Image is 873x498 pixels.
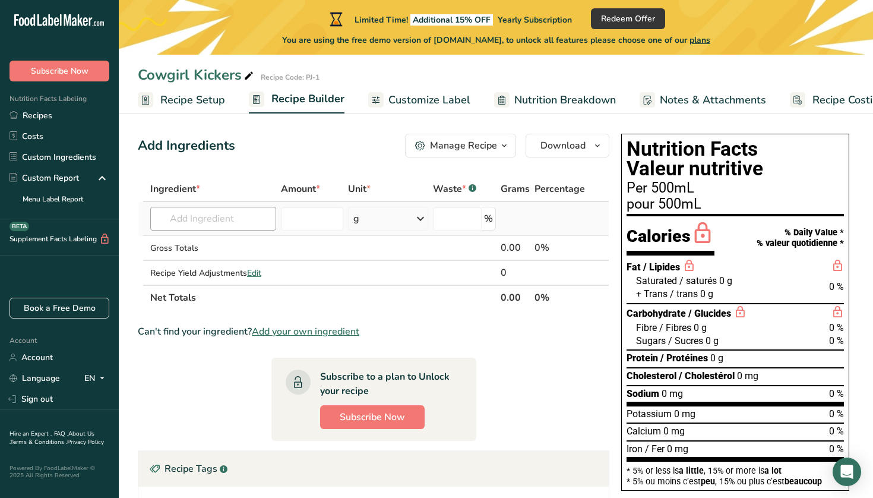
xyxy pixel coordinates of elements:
div: Recipe Tags [138,451,609,487]
div: Cowgirl Kickers [138,64,256,86]
span: Amount [281,182,320,196]
div: Manage Recipe [430,138,497,153]
span: Ingredient [150,182,200,196]
span: 0 g [700,288,713,300]
span: a lot [764,466,782,475]
span: 0 mg [663,425,685,437]
span: 0 % [829,281,844,292]
span: 0 g [710,352,723,364]
a: Terms & Conditions . [10,438,67,446]
a: Recipe Setup [138,87,225,114]
span: Unit [348,182,371,196]
span: plans [689,34,710,46]
span: 0 g [719,275,732,286]
span: Redeem Offer [601,12,655,25]
span: 0 g [706,335,719,346]
span: Notes & Attachments [660,92,766,108]
a: Hire an Expert . [10,430,52,438]
button: Redeem Offer [591,8,665,29]
div: pour 500mL [627,197,844,212]
span: / Lipides [643,261,680,273]
input: Add Ingredient [150,207,276,231]
div: Calories [627,221,714,256]
span: 0 % [829,322,844,333]
span: Cholesterol [627,370,676,382]
div: Gross Totals [150,242,276,254]
span: Subscribe Now [31,65,88,77]
div: g [353,212,359,226]
div: Custom Report [10,172,79,184]
span: peu [701,477,715,486]
div: Open Intercom Messenger [833,458,861,486]
span: Sodium [627,388,659,399]
div: BETA [10,222,29,231]
div: Powered By FoodLabelMaker © 2025 All Rights Reserved [10,465,109,479]
span: 0 % [829,388,844,399]
span: Fibre [636,322,657,333]
span: Subscribe Now [340,410,405,424]
div: 0% [534,241,585,255]
span: 0 mg [667,443,688,455]
span: / Cholestérol [679,370,735,382]
button: Subscribe Now [10,61,109,81]
button: Subscribe Now [320,405,425,429]
span: Potassium [627,408,672,420]
th: 0% [532,285,587,310]
div: Waste [433,182,476,196]
div: Add Ingredients [138,136,235,156]
span: Add your own ingredient [252,324,359,339]
span: Edit [247,267,261,279]
span: You are using the free demo version of [DOMAIN_NAME], to unlock all features please choose one of... [282,34,710,46]
span: 0 % [829,443,844,455]
span: Additional 15% OFF [410,14,493,26]
span: beaucoup [785,477,822,486]
a: Book a Free Demo [10,298,109,319]
span: / Protéines [660,352,708,364]
button: Download [526,134,609,157]
a: Customize Label [368,87,470,114]
div: EN [84,371,109,386]
a: Nutrition Breakdown [494,87,616,114]
span: Recipe Builder [271,91,344,107]
a: About Us . [10,430,94,446]
span: Fat [627,261,641,273]
span: / Glucides [688,308,731,319]
span: Recipe Setup [160,92,225,108]
span: a little [679,466,704,475]
div: Limited Time! [327,12,572,26]
a: Privacy Policy [67,438,104,446]
button: Manage Recipe [405,134,516,157]
th: Net Totals [148,285,498,310]
span: 0 mg [674,408,695,420]
span: Iron [627,443,643,455]
th: 0.00 [498,285,532,310]
div: 0.00 [501,241,530,255]
section: * 5% or less is , 15% or more is [627,462,844,486]
span: Customize Label [388,92,470,108]
h1: Nutrition Facts Valeur nutritive [627,139,844,179]
span: Download [540,138,586,153]
span: Carbohydrate [627,308,686,319]
span: Percentage [534,182,585,196]
span: Sugars [636,335,666,346]
span: Saturated [636,275,677,286]
div: Recipe Code: PJ-1 [261,72,320,83]
div: % Daily Value * % valeur quotidienne * [757,228,844,248]
span: Nutrition Breakdown [514,92,616,108]
a: Recipe Builder [249,86,344,114]
span: / Sucres [668,335,703,346]
div: Subscribe to a plan to Unlock your recipe [320,370,453,398]
span: / Fer [645,443,665,455]
span: 0 % [829,408,844,420]
span: Calcium [627,425,661,437]
div: Can't find your ingredient? [138,324,609,339]
span: Protein [627,352,658,364]
a: FAQ . [54,430,68,438]
div: Per 500mL [627,181,844,196]
span: Grams [501,182,530,196]
span: / Fibres [659,322,691,333]
span: 0 % [829,425,844,437]
span: 0 mg [737,370,758,382]
span: / saturés [679,275,717,286]
span: Yearly Subscription [498,14,572,26]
